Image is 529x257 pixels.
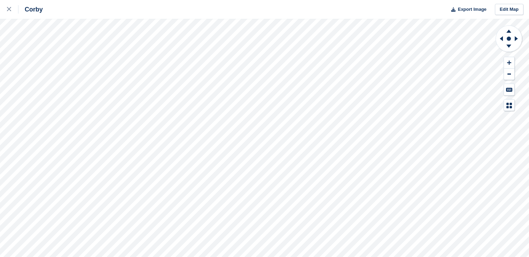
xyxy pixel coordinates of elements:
button: Zoom Out [504,69,514,80]
a: Edit Map [495,4,523,15]
button: Map Legend [504,100,514,111]
button: Zoom In [504,57,514,69]
button: Export Image [447,4,487,15]
span: Export Image [458,6,486,13]
button: Keyboard Shortcuts [504,84,514,95]
div: Corby [18,5,43,14]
